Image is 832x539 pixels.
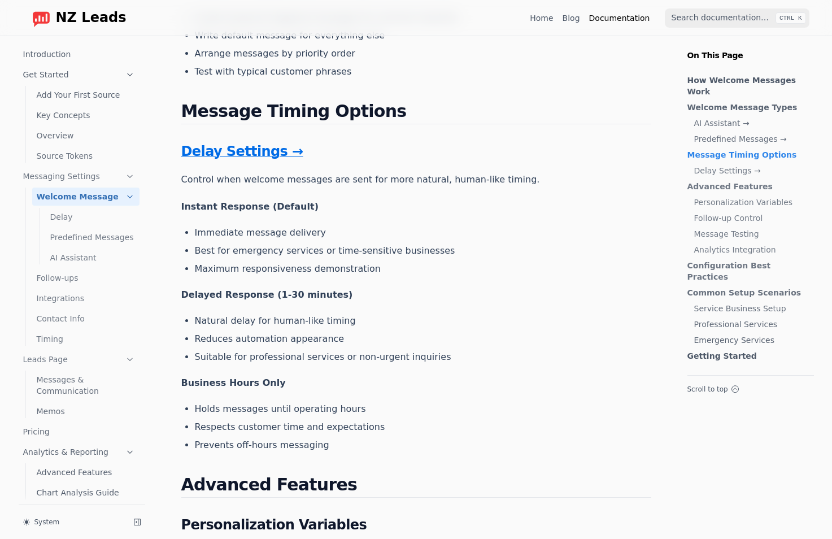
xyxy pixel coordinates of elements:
[195,402,651,416] li: Holds messages until operating hours
[46,208,140,226] a: Delay
[694,228,808,240] a: Message Testing
[530,12,553,24] a: Home
[665,8,809,28] input: Search documentation…
[19,45,140,63] a: Introduction
[181,289,353,300] strong: Delayed Response (1-30 minutes)
[694,212,808,224] a: Follow-up Control
[46,249,140,267] a: AI Assistant
[56,10,127,26] span: NZ Leads
[563,12,580,24] a: Blog
[32,310,140,328] a: Contact Info
[195,332,651,346] li: Reduces automation appearance
[589,12,650,24] a: Documentation
[195,47,651,60] li: Arrange messages by priority order
[129,514,145,530] button: Collapse sidebar
[19,350,140,368] a: Leads Page
[46,228,140,246] a: Predefined Messages
[694,303,808,314] a: Service Business Setup
[195,350,651,364] li: Suitable for professional services or non-urgent inquiries
[32,330,140,348] a: Timing
[694,165,808,176] a: Delay Settings →
[32,269,140,287] a: Follow-ups
[694,244,808,255] a: Analytics Integration
[195,65,651,79] li: Test with typical customer phrases
[687,149,808,160] a: Message Timing Options
[32,106,140,124] a: Key Concepts
[32,484,140,502] a: Chart Analysis Guide
[32,9,50,27] img: logo
[195,244,651,258] li: Best for emergency services or time-sensitive businesses
[678,36,823,61] p: On This Page
[687,181,808,192] a: Advanced Features
[19,66,140,84] a: Get Started
[195,226,651,240] li: Immediate message delivery
[687,287,808,298] a: Common Setup Scenarios
[32,127,140,145] a: Overview
[181,377,286,388] strong: Business Hours Only
[32,402,140,420] a: Memos
[181,475,651,498] h2: Advanced Features
[32,147,140,165] a: Source Tokens
[687,75,808,97] a: How Welcome Messages Work
[195,262,651,276] li: Maximum responsiveness demonstration
[181,144,303,159] a: Delay Settings →
[687,260,808,282] a: Configuration Best Practices
[694,197,808,208] a: Personalization Variables
[195,438,651,452] li: Prevents off-hours messaging
[687,385,814,394] button: Scroll to top
[694,133,808,145] a: Predefined Messages →
[23,9,127,27] a: Home page
[32,188,140,206] a: Welcome Message
[19,423,140,441] a: Pricing
[687,350,808,362] a: Getting Started
[32,371,140,400] a: Messages & Communication
[694,319,808,330] a: Professional Services
[181,172,651,188] p: Control when welcome messages are sent for more natural, human-like timing.
[181,201,319,212] strong: Instant Response (Default)
[19,443,140,461] a: Analytics & Reporting
[32,86,140,104] a: Add Your First Source
[32,463,140,481] a: Advanced Features
[19,514,125,530] button: System
[195,314,651,328] li: Natural delay for human-like timing
[19,167,140,185] a: Messaging Settings
[195,420,651,434] li: Respects customer time and expectations
[694,118,808,129] a: AI Assistant →
[181,516,651,534] h3: Personalization Variables
[181,101,651,124] h2: Message Timing Options
[687,102,808,113] a: Welcome Message Types
[19,504,140,522] a: Integrations
[694,334,808,346] a: Emergency Services
[32,289,140,307] a: Integrations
